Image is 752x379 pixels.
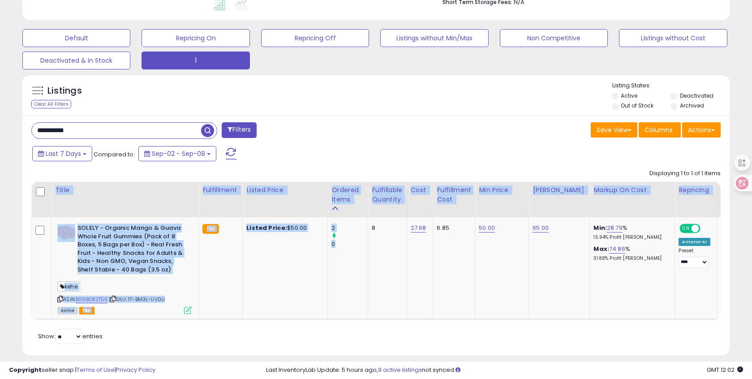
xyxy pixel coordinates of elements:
[77,366,115,374] a: Terms of Use
[411,224,426,233] a: 27.68
[593,245,609,253] b: Max:
[479,224,495,233] a: 50.00
[619,29,727,47] button: Listings without Cost
[707,366,743,374] span: 2025-09-16 12:02 GMT
[331,185,364,204] div: Ordered Items
[680,92,713,99] label: Deactivated
[680,102,704,109] label: Archived
[593,224,607,232] b: Min:
[32,146,92,161] button: Last 7 Days
[22,52,130,69] button: Deactivated & In Stock
[116,366,155,374] a: Privacy Policy
[533,224,549,233] a: 65.00
[266,366,743,375] div: Last InventoryLab Update: 5 hours ago, not synced.
[593,255,668,262] p: 31.88% Profit [PERSON_NAME]
[202,185,239,195] div: Fulfillment
[109,296,165,303] span: | SKU: 17-BM3L-UV0U
[57,224,192,313] div: ASIN:
[621,92,637,99] label: Active
[500,29,608,47] button: Non Competitive
[372,185,403,204] div: Fulfillable Quantity
[621,102,653,109] label: Out of Stock
[593,245,668,262] div: %
[378,366,422,374] a: 9 active listings
[76,296,107,303] a: B09BDR2T55
[331,240,368,248] div: 0
[246,224,321,232] div: $50.00
[682,122,721,138] button: Actions
[9,366,42,374] strong: Copyright
[57,281,80,292] span: kehe
[57,307,78,314] span: All listings currently available for purchase on Amazon
[77,224,186,276] b: SOLELY - Organic Mango & Guava Whole Fruit Gummies (Pack of 8 Boxes, 5 Bags per Box) - Real Fresh...
[94,150,135,159] span: Compared to:
[222,122,257,138] button: Filters
[591,122,637,138] button: Save View
[38,332,103,340] span: Show: entries
[533,185,586,195] div: [PERSON_NAME]
[138,146,216,161] button: Sep-02 - Sep-08
[46,149,81,158] span: Last 7 Days
[372,224,400,232] div: 8
[607,224,623,233] a: 28.79
[411,185,430,195] div: Cost
[47,85,82,97] h5: Listings
[681,225,692,233] span: ON
[22,29,130,47] button: Default
[699,225,713,233] span: OFF
[202,224,219,234] small: FBA
[79,307,95,314] span: FBA
[246,185,324,195] div: Listed Price
[679,238,710,246] div: Amazon AI
[593,234,668,241] p: 15.94% Profit [PERSON_NAME]
[590,182,675,217] th: The percentage added to the cost of goods (COGS) that forms the calculator for Min & Max prices.
[479,185,525,195] div: Min Price
[679,185,713,195] div: Repricing
[639,122,681,138] button: Columns
[246,224,287,232] b: Listed Price:
[679,248,710,268] div: Preset:
[649,169,721,178] div: Displaying 1 to 1 of 1 items
[437,185,471,204] div: Fulfillment Cost
[609,245,625,254] a: 74.86
[9,366,155,375] div: seller snap | |
[380,29,488,47] button: Listings without Min/Max
[57,224,75,242] img: 51wyNtSwHSL._SL40_.jpg
[152,149,205,158] span: Sep-02 - Sep-08
[142,52,249,69] button: 1
[612,82,730,90] p: Listing States:
[55,185,195,195] div: Title
[437,224,468,232] div: 6.85
[645,125,673,134] span: Columns
[593,185,671,195] div: Markup on Cost
[261,29,369,47] button: Repricing Off
[31,100,71,108] div: Clear All Filters
[593,224,668,241] div: %
[142,29,249,47] button: Repricing On
[331,224,368,232] div: 2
